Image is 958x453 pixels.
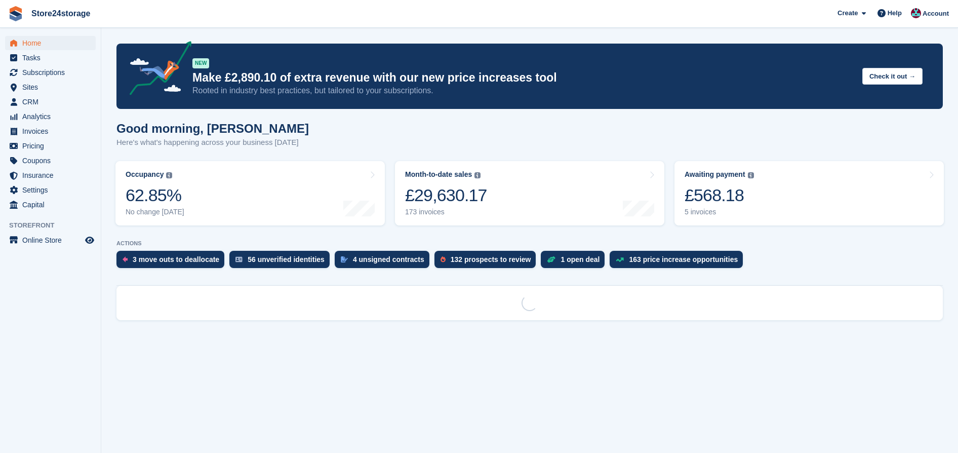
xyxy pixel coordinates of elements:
a: 4 unsigned contracts [335,251,434,273]
span: Help [888,8,902,18]
a: menu [5,139,96,153]
img: stora-icon-8386f47178a22dfd0bd8f6a31ec36ba5ce8667c1dd55bd0f319d3a0aa187defe.svg [8,6,23,21]
div: 3 move outs to deallocate [133,255,219,263]
img: icon-info-grey-7440780725fd019a000dd9b08b2336e03edf1995a4989e88bcd33f0948082b44.svg [474,172,481,178]
a: Awaiting payment £568.18 5 invoices [674,161,944,225]
span: Capital [22,198,83,212]
a: menu [5,80,96,94]
a: Occupancy 62.85% No change [DATE] [115,161,385,225]
a: 1 open deal [541,251,610,273]
p: Rooted in industry best practices, but tailored to your subscriptions. [192,85,854,96]
a: menu [5,51,96,65]
a: menu [5,198,96,212]
a: menu [5,109,96,124]
a: menu [5,95,96,109]
a: 3 move outs to deallocate [116,251,229,273]
span: Tasks [22,51,83,65]
span: Invoices [22,124,83,138]
a: 132 prospects to review [434,251,541,273]
div: £568.18 [685,185,754,206]
span: Coupons [22,154,83,168]
img: verify_identity-adf6edd0f0f0b5bbfe63781bf79b02c33cf7c696d77639b501bdc392416b5a36.svg [235,256,243,262]
a: Preview store [84,234,96,246]
div: 62.85% [126,185,184,206]
button: Check it out → [862,68,923,85]
span: Pricing [22,139,83,153]
a: menu [5,183,96,197]
span: CRM [22,95,83,109]
a: menu [5,154,96,168]
div: 132 prospects to review [451,255,531,263]
img: icon-info-grey-7440780725fd019a000dd9b08b2336e03edf1995a4989e88bcd33f0948082b44.svg [166,172,172,178]
p: ACTIONS [116,240,943,247]
p: Here's what's happening across your business [DATE] [116,137,309,148]
span: Analytics [22,109,83,124]
div: Occupancy [126,170,164,179]
a: Month-to-date sales £29,630.17 173 invoices [395,161,664,225]
img: price-adjustments-announcement-icon-8257ccfd72463d97f412b2fc003d46551f7dbcb40ab6d574587a9cd5c0d94... [121,41,192,99]
a: menu [5,168,96,182]
div: 5 invoices [685,208,754,216]
span: Home [22,36,83,50]
a: menu [5,233,96,247]
div: 56 unverified identities [248,255,325,263]
span: Settings [22,183,83,197]
span: Subscriptions [22,65,83,80]
a: menu [5,124,96,138]
span: Sites [22,80,83,94]
div: 163 price increase opportunities [629,255,738,263]
img: price_increase_opportunities-93ffe204e8149a01c8c9dc8f82e8f89637d9d84a8eef4429ea346261dce0b2c0.svg [616,257,624,262]
a: 56 unverified identities [229,251,335,273]
span: Create [837,8,858,18]
span: Storefront [9,220,101,231]
span: Insurance [22,168,83,182]
h1: Good morning, [PERSON_NAME] [116,122,309,135]
div: 173 invoices [405,208,487,216]
img: move_outs_to_deallocate_icon-f764333ba52eb49d3ac5e1228854f67142a1ed5810a6f6cc68b1a99e826820c5.svg [123,256,128,262]
div: Month-to-date sales [405,170,472,179]
img: deal-1b604bf984904fb50ccaf53a9ad4b4a5d6e5aea283cecdc64d6e3604feb123c2.svg [547,256,555,263]
a: menu [5,65,96,80]
img: George [911,8,921,18]
img: icon-info-grey-7440780725fd019a000dd9b08b2336e03edf1995a4989e88bcd33f0948082b44.svg [748,172,754,178]
div: NEW [192,58,209,68]
div: No change [DATE] [126,208,184,216]
img: prospect-51fa495bee0391a8d652442698ab0144808aea92771e9ea1ae160a38d050c398.svg [441,256,446,262]
a: Store24storage [27,5,95,22]
a: 163 price increase opportunities [610,251,748,273]
div: 1 open deal [561,255,600,263]
div: 4 unsigned contracts [353,255,424,263]
div: £29,630.17 [405,185,487,206]
span: Online Store [22,233,83,247]
p: Make £2,890.10 of extra revenue with our new price increases tool [192,70,854,85]
div: Awaiting payment [685,170,745,179]
span: Account [923,9,949,19]
img: contract_signature_icon-13c848040528278c33f63329250d36e43548de30e8caae1d1a13099fd9432cc5.svg [341,256,348,262]
a: menu [5,36,96,50]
